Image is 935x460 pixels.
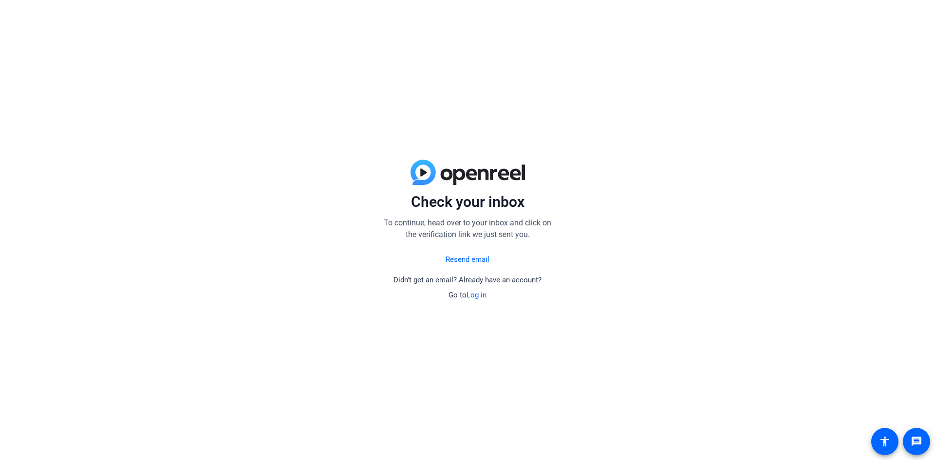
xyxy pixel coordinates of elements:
p: Check your inbox [380,193,555,211]
img: blue-gradient.svg [411,160,525,185]
p: To continue, head over to your inbox and click on the verification link we just sent you. [380,217,555,240]
mat-icon: accessibility [879,436,891,447]
a: Resend email [446,254,489,265]
span: Didn't get an email? Already have an account? [393,276,542,284]
mat-icon: message [911,436,922,447]
a: Log in [467,291,486,299]
span: Go to [449,291,486,299]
